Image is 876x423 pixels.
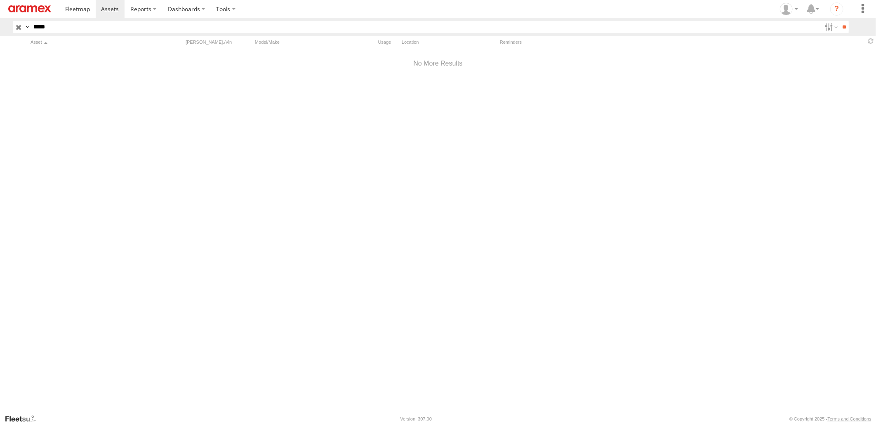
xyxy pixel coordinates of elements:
[8,5,51,12] img: aramex-logo.svg
[186,39,252,45] div: [PERSON_NAME]./Vin
[255,39,329,45] div: Model/Make
[500,39,632,45] div: Reminders
[822,21,839,33] label: Search Filter Options
[830,2,843,16] i: ?
[332,39,398,45] div: Usage
[31,39,146,45] div: Click to Sort
[24,21,31,33] label: Search Query
[5,415,42,423] a: Visit our Website
[400,416,432,421] div: Version: 307.00
[828,416,871,421] a: Terms and Conditions
[789,416,871,421] div: © Copyright 2025 -
[777,3,801,15] div: Gabriel Liwang
[866,37,876,45] span: Refresh
[402,39,497,45] div: Location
